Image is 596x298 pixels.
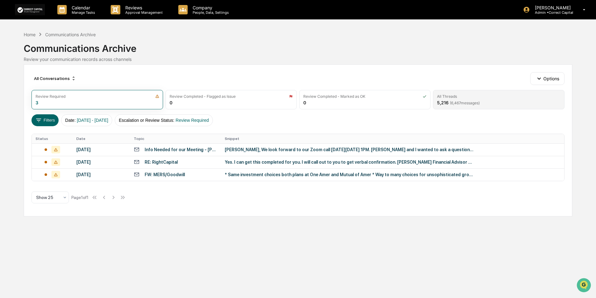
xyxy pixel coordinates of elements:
div: Yes. I can get this completed for you. I will call out to you to get verbal confirmation. [PERSON... [225,160,474,165]
p: Manage Tasks [67,10,98,15]
div: 0 [303,100,306,105]
p: [PERSON_NAME] [530,5,574,10]
span: Review Required [175,118,209,123]
button: Escalation or Review Status:Review Required [115,114,213,126]
img: icon [289,94,293,98]
a: 🗄️Attestations [43,76,80,87]
th: Topic [130,134,221,143]
a: 🔎Data Lookup [4,88,42,99]
img: logo [15,4,45,15]
div: 5,216 [437,100,480,105]
div: We're available if you need us! [21,54,79,59]
span: [DATE] - [DATE] [77,118,108,123]
div: Review your communication records across channels [24,57,572,62]
div: All Threads [437,94,457,99]
div: FW: MERS/Goodwill [145,172,185,177]
button: Date:[DATE] - [DATE] [61,114,112,126]
p: Admin • Correct Capital [530,10,574,15]
div: [PERSON_NAME], We look forward to our Zoom call [DATE][DATE] 1PM. [PERSON_NAME] and I wanted to a... [225,147,474,152]
div: [DATE] [76,160,126,165]
p: Calendar [67,5,98,10]
img: icon [155,94,159,98]
div: Page 1 of 1 [71,195,89,200]
span: Data Lookup [12,91,39,97]
div: Start new chat [21,48,102,54]
div: Info Needed for our Meeting - [PERSON_NAME] Review Meeting [145,147,217,152]
div: RE: RightCapital [145,160,178,165]
div: Review Completed - Flagged as Issue [170,94,236,99]
div: 3 [36,100,38,105]
p: Approval Management [120,10,166,15]
div: 0 [170,100,172,105]
span: Attestations [51,79,77,85]
th: Status [32,134,72,143]
iframe: Open customer support [576,277,593,294]
button: Filters [31,114,59,126]
span: Pylon [62,106,75,111]
button: Start new chat [106,50,113,57]
div: All Conversations [31,73,79,83]
a: 🖐️Preclearance [4,76,43,87]
div: [DATE] [76,147,126,152]
button: Options [530,72,564,85]
div: 🖐️ [6,79,11,84]
div: [DATE] [76,172,126,177]
div: Communications Archive [45,32,96,37]
th: Snippet [221,134,564,143]
div: Review Required [36,94,65,99]
div: Home [24,32,36,37]
p: People, Data, Settings [188,10,232,15]
div: * Same investment choices both plans at One Amer and Mutual of Amer * Way to many choices for uns... [225,172,474,177]
div: Communications Archive [24,38,572,54]
div: 🗄️ [45,79,50,84]
div: 🔎 [6,91,11,96]
span: ( 6,467 messages) [450,101,480,105]
div: Review Completed - Marked as OK [303,94,365,99]
th: Date [73,134,130,143]
img: icon [423,94,426,98]
p: How can we help? [6,13,113,23]
img: 1746055101610-c473b297-6a78-478c-a979-82029cc54cd1 [6,48,17,59]
span: Preclearance [12,79,40,85]
p: Company [188,5,232,10]
p: Reviews [120,5,166,10]
a: Powered byPylon [44,106,75,111]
